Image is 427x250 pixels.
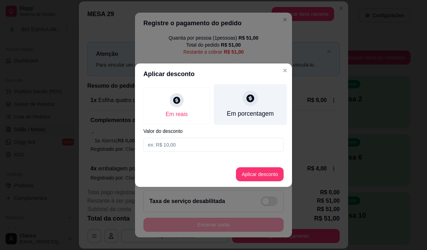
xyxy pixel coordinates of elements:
[143,138,284,152] input: Valor do desconto
[279,65,291,76] button: Close
[227,109,274,118] div: Em porcentagem
[236,167,284,181] button: Aplicar desconto
[143,129,284,134] label: Valor do desconto
[135,63,292,85] header: Aplicar desconto
[165,110,188,119] div: Em reais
